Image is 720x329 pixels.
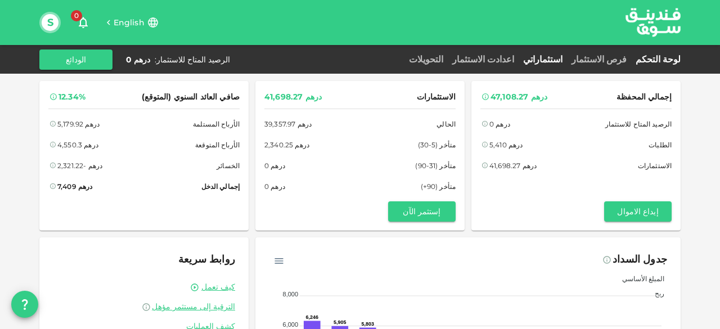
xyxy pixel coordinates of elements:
span: الحالي [436,118,456,130]
span: 0 [71,10,82,21]
span: ربح [646,289,664,298]
a: التحويلات [404,54,448,65]
span: إجمالي المحفظة [616,90,672,104]
div: درهم 41,698.27 [489,160,537,172]
div: درهم -2,321.22 [57,160,102,172]
div: درهم 2,340.25 [264,139,309,151]
span: الخسائر [217,160,240,172]
a: اعدادت الاستثمار [448,54,519,65]
div: درهم 41,698.27 [264,90,322,104]
a: الترقية إلى مستثمر مؤهل [53,301,235,312]
div: درهم 0 [264,160,285,172]
a: استثماراتي [519,54,567,65]
button: S [42,14,58,31]
div: درهم 5,179.92 [57,118,100,130]
span: الأرباح المتوقعة [195,139,240,151]
span: صافي العائد السنوي (المتوقع) [142,90,240,104]
a: logo [625,1,681,44]
span: الطلبات [649,139,672,151]
div: درهم 7,409 [57,181,93,192]
img: logo [611,1,695,44]
div: درهم 39,357.97 [264,118,312,130]
span: إجمالي الدخل [201,181,240,192]
a: كيف تعمل [201,282,235,292]
button: إيداع الاموال [604,201,672,222]
div: درهم 0 [264,181,285,192]
button: question [11,291,38,318]
div: درهم 47,108.27 [490,90,547,104]
span: الترقية إلى مستثمر مؤهل [152,301,235,312]
tspan: 8,000 [283,291,299,298]
span: روابط سريعة [178,253,235,265]
span: متأخر (90+) [421,181,456,192]
div: 12.34% [58,90,85,104]
span: الرصيد المتاح للاستثمار [605,118,672,130]
span: المبلغ الأساسي [614,274,664,283]
div: الرصيد المتاح للاستثمار : [155,54,230,65]
button: إستثمر الآن [388,201,456,222]
a: لوحة التحكم [631,54,681,65]
span: الاستثمارات [638,160,672,172]
button: الودائع [39,49,112,70]
span: الاستثمارات [417,90,456,104]
span: متأخر (5-30) [418,139,456,151]
button: 0 [72,11,94,34]
div: درهم 0 [489,118,510,130]
div: جدول السداد [613,251,667,269]
div: درهم 4,550.3 [57,139,98,151]
a: فرص الاستثمار [567,54,631,65]
span: English [114,17,145,28]
div: درهم 0 [126,54,150,65]
tspan: 6,000 [283,321,299,328]
span: متأخر (31-90) [415,160,456,172]
div: درهم 5,410 [489,139,523,151]
span: الأرباح المستلمة [193,118,240,130]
